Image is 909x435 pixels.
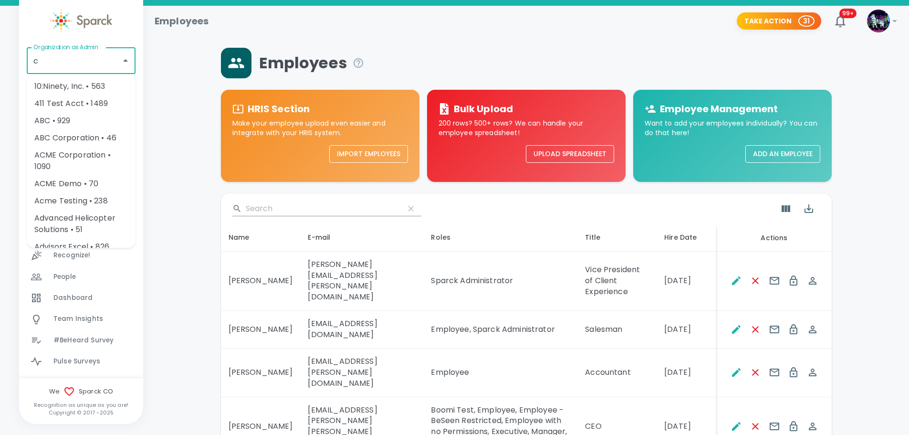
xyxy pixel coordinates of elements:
[423,349,577,397] td: Employee
[27,95,136,112] li: 411 Test Acct • 1489
[19,266,143,287] a: People
[803,363,822,382] button: Spoof This Employee
[727,271,746,290] button: Edit
[300,311,423,349] td: [EMAIL_ADDRESS][DOMAIN_NAME]
[839,9,857,18] span: 99+
[300,349,423,397] td: [EMAIL_ADDRESS][PERSON_NAME][DOMAIN_NAME]
[232,204,242,213] svg: Search
[53,314,103,324] span: Team Insights
[784,320,803,339] button: Change Password
[439,118,614,138] p: 200 rows? 500+ rows? We can handle your employee spreadsheet!
[577,252,657,311] td: Vice President of Client Experience
[727,363,746,382] button: Edit
[19,401,143,409] p: Recognition as unique as you are!
[19,106,143,127] a: Organizations
[774,197,797,220] button: Show Columns
[577,349,657,397] td: Accountant
[784,271,803,290] button: Change Password
[19,202,143,223] a: Feed
[19,106,143,174] div: SPARCK
[19,78,143,106] div: SPARCK
[577,311,657,349] td: Salesman
[657,252,717,311] td: [DATE]
[221,349,301,397] td: [PERSON_NAME]
[19,149,143,170] a: Virgin Experiences
[746,271,765,290] button: Remove Employee
[300,252,423,311] td: [PERSON_NAME][EMAIL_ADDRESS][PERSON_NAME][DOMAIN_NAME]
[50,10,112,32] img: Sparck logo
[19,10,143,32] a: Sparck logo
[19,308,143,329] a: Team Insights
[27,78,136,95] li: 10:Ninety, Inc. • 563
[19,245,143,266] a: Recognize!
[765,320,784,339] button: Send E-mails
[423,252,577,311] td: Sparck Administrator
[53,336,114,345] span: #BeHeard Survey
[657,349,717,397] td: [DATE]
[308,232,416,243] div: E-mail
[803,16,810,26] p: 31
[746,363,765,382] button: Remove Employee
[27,210,136,238] li: Advanced Helicopter Solutions • 51
[746,320,765,339] button: Remove Employee
[27,238,136,255] li: Advisors Excel • 826
[585,232,649,243] div: Title
[19,330,143,351] a: #BeHeard Survey
[53,251,91,260] span: Recognize!
[53,272,76,282] span: People
[27,175,136,192] li: ACME Demo • 70
[803,320,822,339] button: Spoof This Employee
[745,145,820,163] button: Add an Employee
[765,363,784,382] button: Send E-mails
[867,10,890,32] img: Picture of Sparck
[246,201,397,216] input: Search
[229,232,293,243] div: Name
[803,271,822,290] button: Spoof This Employee
[155,13,209,29] h1: Employees
[19,376,143,405] div: MANAGEMENT
[53,293,93,303] span: Dashboard
[727,320,746,339] button: Edit
[27,112,136,129] li: ABC • 929
[784,363,803,382] button: Change Password
[19,174,143,202] div: GENERAL
[19,409,143,416] p: Copyright © 2017 - 2025
[19,287,143,308] a: Dashboard
[259,53,364,73] span: Employees
[19,386,143,397] span: We Sparck CO
[27,192,136,210] li: Acme Testing • 238
[19,224,143,245] a: Profile
[221,252,301,311] td: [PERSON_NAME]
[765,271,784,290] button: Send E-mails
[221,311,301,349] td: [PERSON_NAME]
[19,202,143,376] div: GENERAL
[454,101,513,117] h6: Bulk Upload
[19,351,143,372] a: Pulse Surveys
[248,101,310,117] h6: HRIS Section
[27,147,136,175] li: ACME Corporation • 1090
[737,12,821,30] button: Take Action 31
[797,197,820,220] button: Export
[232,118,408,138] p: Make your employee upload even easier and integrate with your HRIS system.
[53,357,100,366] span: Pulse Surveys
[423,311,577,349] td: Employee, Sparck Administrator
[329,145,408,163] button: Import Employees
[645,118,820,138] p: Want to add your employees individually? You can do that here!
[664,232,709,243] div: Hire Date
[660,101,778,117] h6: Employee Management
[657,311,717,349] td: [DATE]
[33,43,98,51] label: Organization as Admin
[19,128,143,149] a: Roles
[119,54,132,67] button: Close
